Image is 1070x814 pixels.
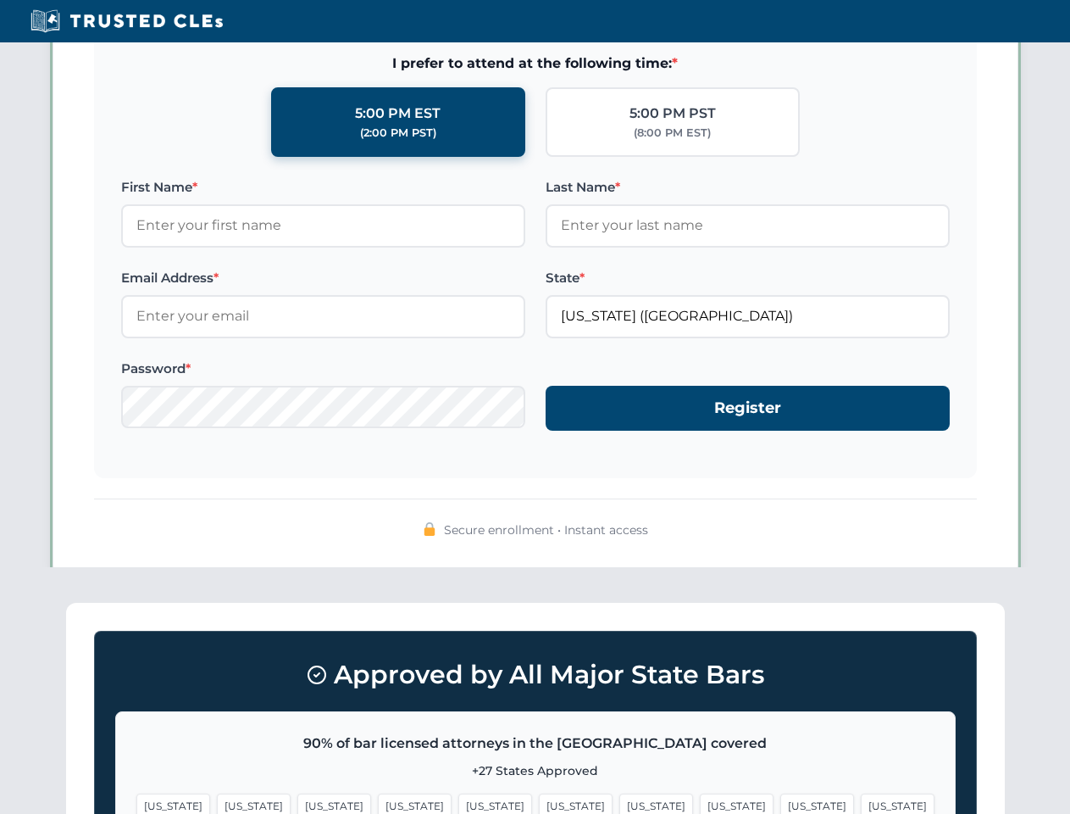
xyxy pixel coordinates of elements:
[121,359,525,379] label: Password
[546,295,950,337] input: Florida (FL)
[121,177,525,198] label: First Name
[121,204,525,247] input: Enter your first name
[121,53,950,75] span: I prefer to attend at the following time:
[634,125,711,142] div: (8:00 PM EST)
[121,268,525,288] label: Email Address
[546,386,950,431] button: Register
[629,103,716,125] div: 5:00 PM PST
[25,8,228,34] img: Trusted CLEs
[546,177,950,198] label: Last Name
[360,125,436,142] div: (2:00 PM PST)
[136,761,934,780] p: +27 States Approved
[121,295,525,337] input: Enter your email
[423,522,436,536] img: 🔒
[355,103,441,125] div: 5:00 PM EST
[444,521,648,539] span: Secure enrollment • Instant access
[546,268,950,288] label: State
[136,733,934,755] p: 90% of bar licensed attorneys in the [GEOGRAPHIC_DATA] covered
[115,652,956,698] h3: Approved by All Major State Bars
[546,204,950,247] input: Enter your last name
